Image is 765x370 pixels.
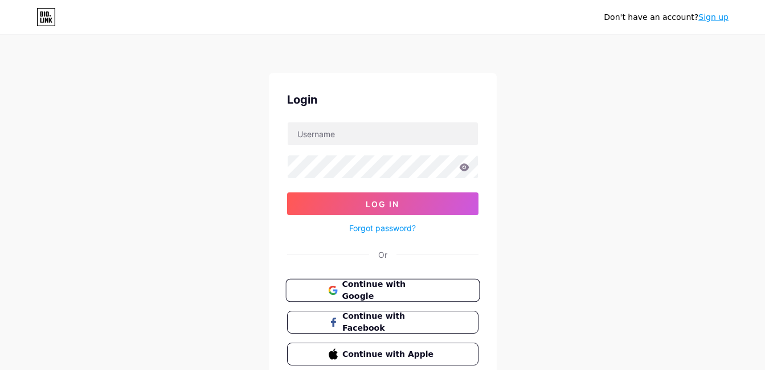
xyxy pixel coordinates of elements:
[342,310,436,334] span: Continue with Facebook
[285,279,480,302] button: Continue with Google
[366,199,399,209] span: Log In
[698,13,729,22] a: Sign up
[349,222,416,234] a: Forgot password?
[604,11,729,23] div: Don't have an account?
[287,91,478,108] div: Login
[287,192,478,215] button: Log In
[378,249,387,261] div: Or
[287,311,478,334] button: Continue with Facebook
[342,348,436,360] span: Continue with Apple
[342,278,437,303] span: Continue with Google
[287,343,478,365] button: Continue with Apple
[287,279,478,302] a: Continue with Google
[288,122,478,145] input: Username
